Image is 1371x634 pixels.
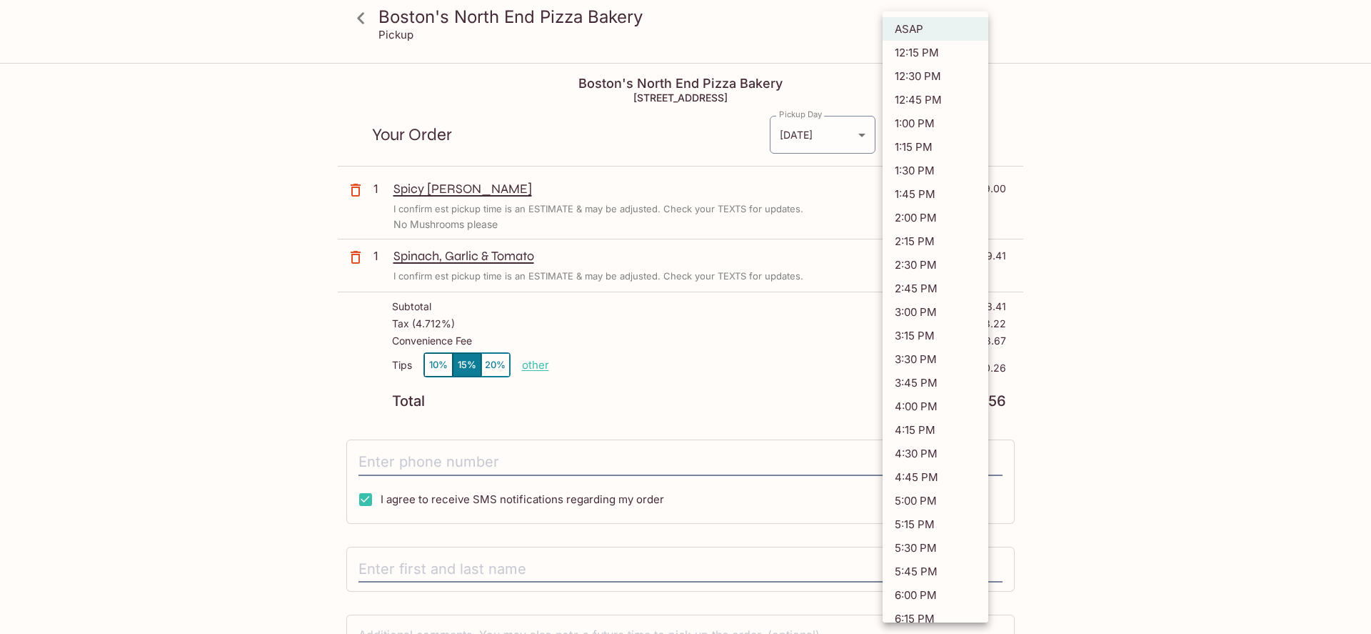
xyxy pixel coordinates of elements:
li: 3:00 PM [883,300,988,324]
li: 5:00 PM [883,489,988,512]
li: 2:15 PM [883,229,988,253]
li: 3:30 PM [883,347,988,371]
li: 4:45 PM [883,465,988,489]
li: 1:15 PM [883,135,988,159]
li: 2:30 PM [883,253,988,277]
li: 3:45 PM [883,371,988,395]
li: 12:45 PM [883,88,988,112]
li: 3:15 PM [883,324,988,347]
li: 2:00 PM [883,206,988,229]
li: 6:00 PM [883,583,988,607]
li: 5:45 PM [883,560,988,583]
li: 1:30 PM [883,159,988,182]
li: 1:45 PM [883,182,988,206]
li: 5:15 PM [883,512,988,536]
li: 4:15 PM [883,418,988,442]
li: 4:00 PM [883,395,988,418]
li: ASAP [883,17,988,41]
li: 1:00 PM [883,112,988,135]
li: 12:30 PM [883,64,988,88]
li: 5:30 PM [883,536,988,560]
li: 12:15 PM [883,41,988,64]
li: 2:45 PM [883,277,988,300]
li: 6:15 PM [883,607,988,630]
li: 4:30 PM [883,442,988,465]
